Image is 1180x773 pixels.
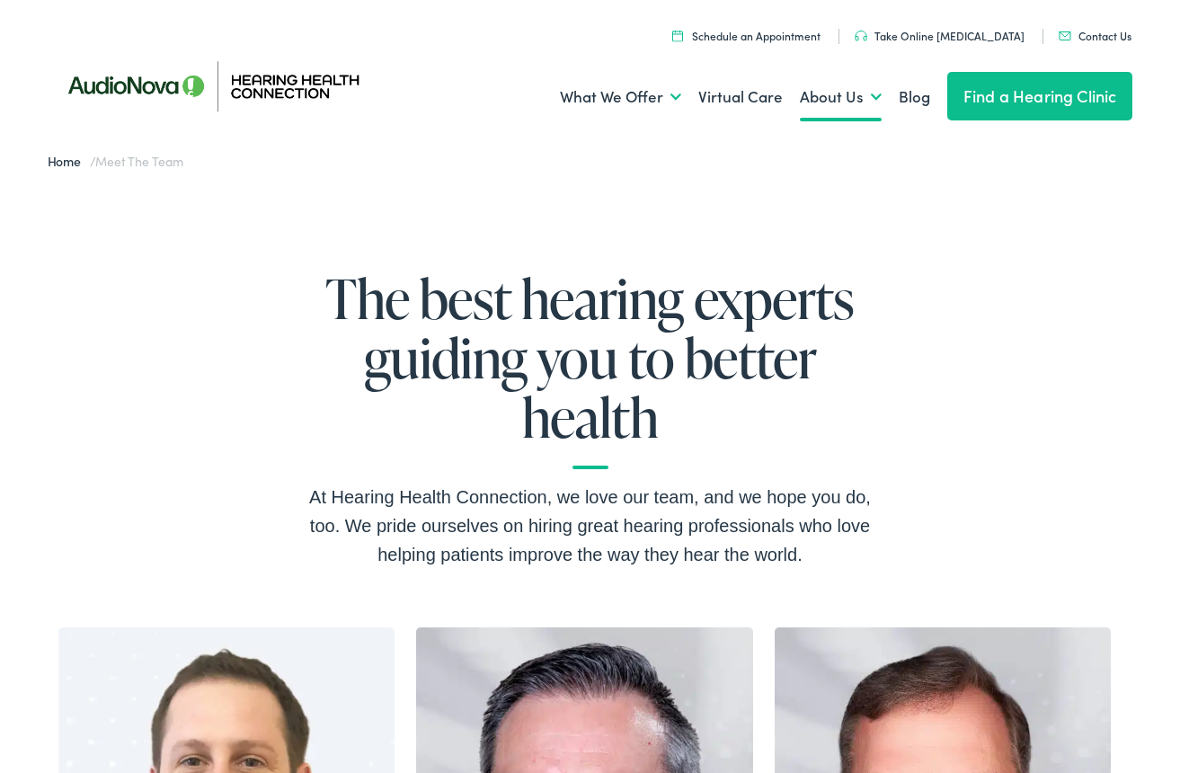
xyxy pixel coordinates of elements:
span: Meet the Team [95,152,182,170]
a: Contact Us [1059,28,1131,43]
a: About Us [800,64,882,130]
img: utility icon [1059,31,1071,40]
a: Blog [899,64,930,130]
h1: The best hearing experts guiding you to better health [303,269,878,469]
a: Virtual Care [698,64,783,130]
img: utility icon [855,31,867,41]
div: At Hearing Health Connection, we love our team, and we hope you do, too. We pride ourselves on hi... [303,483,878,569]
img: utility icon [672,30,683,41]
a: Home [48,152,90,170]
span: / [48,152,183,170]
a: What We Offer [560,64,681,130]
a: Schedule an Appointment [672,28,821,43]
a: Take Online [MEDICAL_DATA] [855,28,1025,43]
a: Find a Hearing Clinic [947,72,1133,120]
